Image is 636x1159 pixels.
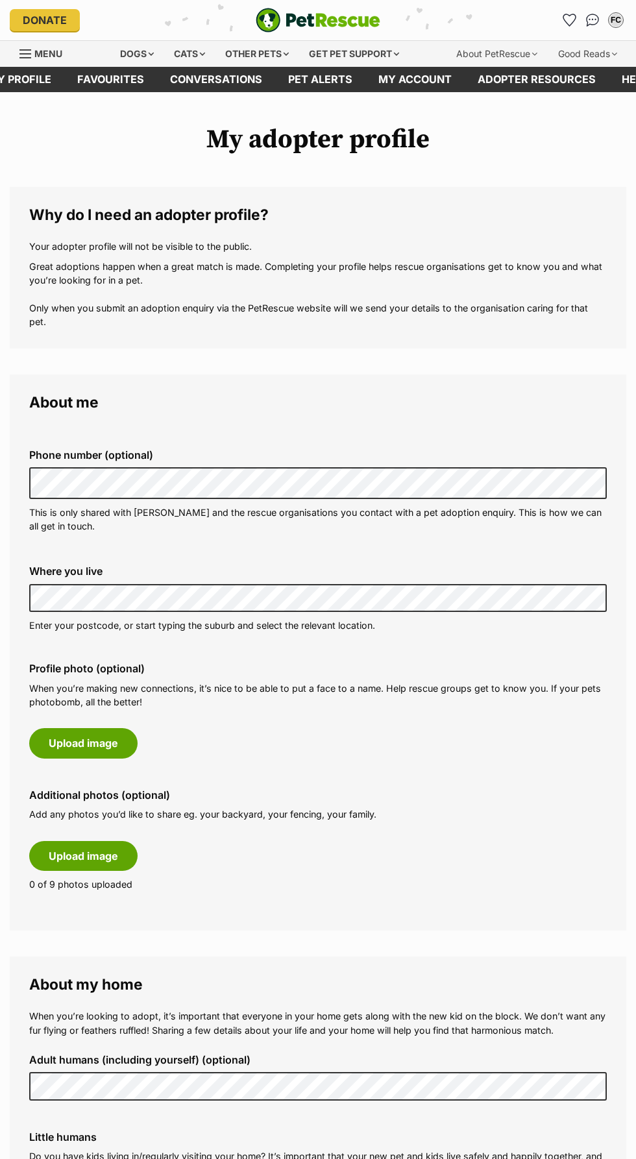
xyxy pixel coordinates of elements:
[29,1131,607,1143] label: Little humans
[29,1054,607,1066] label: Adult humans (including yourself) (optional)
[34,48,62,59] span: Menu
[582,10,603,30] a: Conversations
[29,260,607,329] p: Great adoptions happen when a great match is made. Completing your profile helps rescue organisat...
[365,67,465,92] a: My account
[29,807,607,821] p: Add any photos you’d like to share eg. your backyard, your fencing, your family.
[447,41,546,67] div: About PetRescue
[605,10,626,30] button: My account
[29,239,607,253] p: Your adopter profile will not be visible to the public.
[29,394,607,411] legend: About me
[29,206,607,223] legend: Why do I need an adopter profile?
[216,41,298,67] div: Other pets
[29,663,607,674] label: Profile photo (optional)
[29,728,138,758] button: Upload image
[609,14,622,27] div: FC
[29,565,607,577] label: Where you live
[465,67,609,92] a: Adopter resources
[29,681,607,709] p: When you’re making new connections, it’s nice to be able to put a face to a name. Help rescue gro...
[10,187,626,348] fieldset: Why do I need an adopter profile?
[586,14,600,27] img: chat-41dd97257d64d25036548639549fe6c8038ab92f7586957e7f3b1b290dea8141.svg
[29,789,607,801] label: Additional photos (optional)
[256,8,380,32] img: logo-e224e6f780fb5917bec1dbf3a21bbac754714ae5b6737aabdf751b685950b380.svg
[549,41,626,67] div: Good Reads
[165,41,214,67] div: Cats
[559,10,580,30] a: Favourites
[29,877,607,891] p: 0 of 9 photos uploaded
[275,67,365,92] a: Pet alerts
[29,841,138,871] button: Upload image
[29,618,607,632] p: Enter your postcode, or start typing the suburb and select the relevant location.
[64,67,157,92] a: Favourites
[10,125,626,154] h1: My adopter profile
[157,67,275,92] a: conversations
[10,374,626,931] fieldset: About me
[29,506,607,533] p: This is only shared with [PERSON_NAME] and the rescue organisations you contact with a pet adopti...
[256,8,380,32] a: PetRescue
[300,41,408,67] div: Get pet support
[29,976,607,993] legend: About my home
[111,41,163,67] div: Dogs
[10,9,80,31] a: Donate
[29,449,607,461] label: Phone number (optional)
[29,1009,607,1037] p: When you’re looking to adopt, it’s important that everyone in your home gets along with the new k...
[19,41,71,64] a: Menu
[559,10,626,30] ul: Account quick links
